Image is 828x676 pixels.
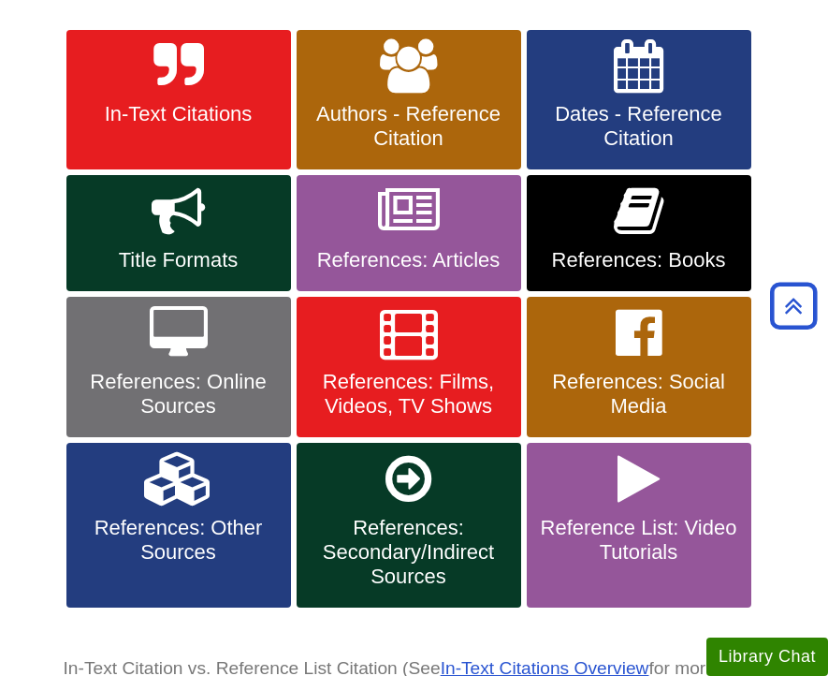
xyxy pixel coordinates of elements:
a: Reference List: Video Tutorials [527,443,751,608]
span: Reference List: Video Tutorials [541,516,737,565]
a: References: Social Media [527,297,751,437]
span: References: Secondary/Indirect Sources [311,516,507,589]
a: In-Text Citations [66,30,291,170]
span: Title Formats [80,248,277,272]
button: Library Chat [706,638,828,676]
span: In-Text Citations [80,102,277,126]
a: Authors - Reference Citation [297,30,521,170]
a: References: Films, Videos, TV Shows [297,297,521,437]
span: References: Other Sources [80,516,277,565]
a: References: Articles [297,175,521,291]
span: Authors - Reference Citation [311,102,507,151]
a: References: Secondary/Indirect Sources [297,443,521,608]
a: References: Other Sources [66,443,291,608]
span: References: Articles [311,248,507,272]
a: Title Formats [66,175,291,291]
a: References: Books [527,175,751,291]
a: References: Online Sources [66,297,291,437]
span: References: Online Sources [80,370,277,419]
span: Dates - Reference Citation [541,102,737,151]
span: References: Social Media [541,370,737,419]
a: Dates - Reference Citation [527,30,751,170]
span: References: Films, Videos, TV Shows [311,370,507,419]
span: References: Books [541,248,737,272]
a: Back to Top [763,293,823,318]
